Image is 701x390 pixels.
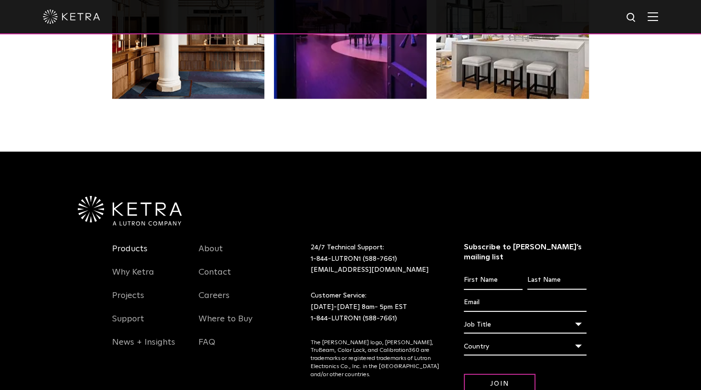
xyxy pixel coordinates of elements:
div: Navigation Menu [112,242,185,359]
a: Contact [199,267,231,289]
a: Careers [199,290,230,312]
a: 1-844-LUTRON1 (588-7661) [311,256,397,262]
div: Country [464,338,586,356]
a: Why Ketra [112,267,154,289]
img: search icon [626,12,638,24]
input: Last Name [527,271,586,289]
a: [EMAIL_ADDRESS][DOMAIN_NAME] [311,267,429,273]
input: First Name [464,271,523,289]
a: Support [112,314,144,336]
p: Customer Service: [DATE]-[DATE] 8am- 5pm EST [311,290,440,324]
p: 24/7 Technical Support: [311,242,440,276]
a: 1-844-LUTRON1 (588-7661) [311,315,397,322]
a: FAQ [199,337,215,359]
img: Hamburger%20Nav.svg [648,12,658,21]
img: Ketra-aLutronCo_White_RGB [78,196,182,226]
h3: Subscribe to [PERSON_NAME]’s mailing list [464,242,586,262]
a: Projects [112,290,144,312]
img: ketra-logo-2019-white [43,10,100,24]
p: The [PERSON_NAME] logo, [PERSON_NAME], TruBeam, Color Lock, and Calibration360 are trademarks or ... [311,339,440,379]
input: Email [464,294,586,312]
div: Job Title [464,316,586,334]
a: About [199,244,223,266]
div: Navigation Menu [199,242,271,359]
a: Products [112,244,147,266]
a: News + Insights [112,337,175,359]
a: Where to Buy [199,314,252,336]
